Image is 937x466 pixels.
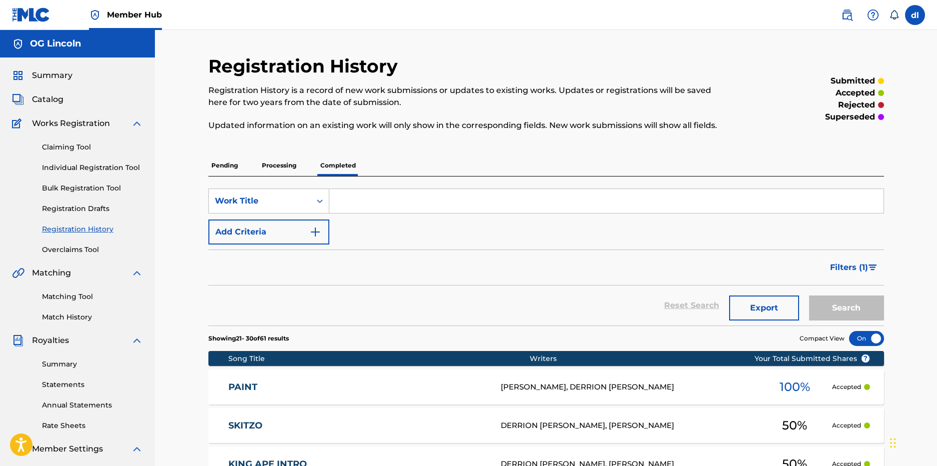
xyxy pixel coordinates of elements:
[501,420,758,431] div: DERRION [PERSON_NAME], [PERSON_NAME]
[228,381,487,393] a: PAINT
[317,155,359,176] p: Completed
[208,155,241,176] p: Pending
[838,99,875,111] p: rejected
[32,443,103,455] span: Member Settings
[208,84,729,108] p: Registration History is a record of new work submissions or updates to existing works. Updates or...
[867,9,879,21] img: help
[228,353,530,364] div: Song Title
[228,420,487,431] a: SKITZO
[42,312,143,322] a: Match History
[12,93,63,105] a: CatalogCatalog
[889,10,899,20] div: Notifications
[909,308,937,388] iframe: Resource Center
[42,400,143,410] a: Annual Statements
[887,418,937,466] iframe: Chat Widget
[12,267,24,279] img: Matching
[12,117,25,129] img: Works Registration
[729,295,799,320] button: Export
[208,188,884,325] form: Search Form
[862,354,870,362] span: ?
[42,203,143,214] a: Registration Drafts
[32,93,63,105] span: Catalog
[208,119,729,131] p: Updated information on an existing work will only show in the corresponding fields. New work subm...
[107,9,162,20] span: Member Hub
[824,255,884,280] button: Filters (1)
[42,359,143,369] a: Summary
[841,9,853,21] img: search
[208,219,329,244] button: Add Criteria
[42,224,143,234] a: Registration History
[12,69,72,81] a: SummarySummary
[863,5,883,25] div: Help
[208,55,403,77] h2: Registration History
[42,142,143,152] a: Claiming Tool
[131,443,143,455] img: expand
[32,267,71,279] span: Matching
[800,334,845,343] span: Compact View
[12,69,24,81] img: Summary
[215,195,305,207] div: Work Title
[131,267,143,279] img: expand
[32,69,72,81] span: Summary
[755,353,870,364] span: Your Total Submitted Shares
[836,87,875,99] p: accepted
[12,334,24,346] img: Royalties
[12,7,50,22] img: MLC Logo
[42,420,143,431] a: Rate Sheets
[30,38,81,49] h5: OG Lincoln
[501,381,758,393] div: [PERSON_NAME], DERRION [PERSON_NAME]
[832,382,861,391] p: Accepted
[42,291,143,302] a: Matching Tool
[32,117,110,129] span: Works Registration
[782,416,807,434] span: 50 %
[530,353,787,364] div: Writers
[309,226,321,238] img: 9d2ae6d4665cec9f34b9.svg
[131,334,143,346] img: expand
[259,155,299,176] p: Processing
[42,183,143,193] a: Bulk Registration Tool
[208,334,289,343] p: Showing 21 - 30 of 61 results
[869,264,877,270] img: filter
[832,421,861,430] p: Accepted
[12,93,24,105] img: Catalog
[89,9,101,21] img: Top Rightsholder
[905,5,925,25] div: User Menu
[831,75,875,87] p: submitted
[131,117,143,129] img: expand
[830,261,868,273] span: Filters ( 1 )
[825,111,875,123] p: superseded
[32,334,69,346] span: Royalties
[890,428,896,458] div: Drag
[42,379,143,390] a: Statements
[780,378,810,396] span: 100 %
[837,5,857,25] a: Public Search
[42,244,143,255] a: Overclaims Tool
[42,162,143,173] a: Individual Registration Tool
[12,38,24,50] img: Accounts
